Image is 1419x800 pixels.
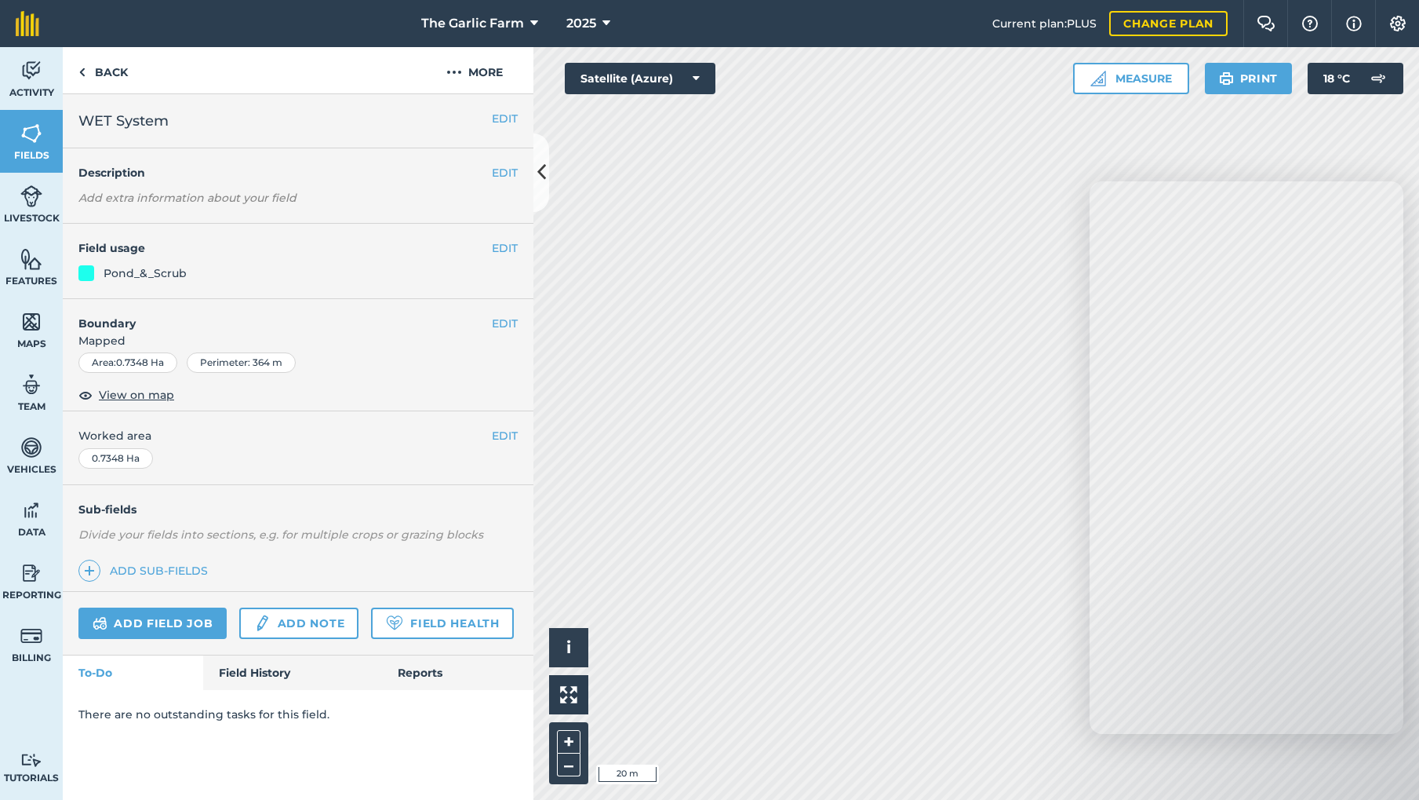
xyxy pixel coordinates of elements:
[20,59,42,82] img: svg+xml;base64,PD94bWwgdmVyc2lvbj0iMS4wIiBlbmNvZGluZz0idXRmLTgiPz4KPCEtLSBHZW5lcmF0b3I6IEFkb2JlIE...
[20,624,42,648] img: svg+xml;base64,PD94bWwgdmVyc2lvbj0iMS4wIiBlbmNvZGluZz0idXRmLTgiPz4KPCEtLSBHZW5lcmF0b3I6IEFkb2JlIE...
[63,501,533,518] h4: Sub-fields
[20,122,42,145] img: svg+xml;base64,PHN2ZyB4bWxucz0iaHR0cDovL3d3dy53My5vcmcvMjAwMC9zdmciIHdpZHRoPSI1NiIgaGVpZ2h0PSI2MC...
[20,561,42,585] img: svg+xml;base64,PD94bWwgdmVyc2lvbj0iMS4wIiBlbmNvZGluZz0idXRmLTgiPz4KPCEtLSBHZW5lcmF0b3I6IEFkb2JlIE...
[1363,63,1394,94] img: svg+xml;base64,PD94bWwgdmVyc2lvbj0iMS4wIiBlbmNvZGluZz0idXRmLTgiPz4KPCEtLSBHZW5lcmF0b3I6IEFkb2JlIE...
[84,561,95,580] img: svg+xml;base64,PHN2ZyB4bWxucz0iaHR0cDovL3d3dy53My5vcmcvMjAwMC9zdmciIHdpZHRoPSIxNCIgaGVpZ2h0PSIyNC...
[203,656,381,690] a: Field History
[1073,63,1189,94] button: Measure
[421,14,524,33] span: The Garlic Farm
[78,63,86,82] img: svg+xml;base64,PHN2ZyB4bWxucz0iaHR0cDovL3d3dy53My5vcmcvMjAwMC9zdmciIHdpZHRoPSI5IiBoZWlnaHQ9IjI0Ii...
[549,628,588,667] button: i
[253,614,271,633] img: svg+xml;base64,PD94bWwgdmVyc2lvbj0iMS4wIiBlbmNvZGluZz0idXRmLTgiPz4KPCEtLSBHZW5lcmF0b3I6IEFkb2JlIE...
[78,448,153,469] div: 0.7348 Ha
[492,239,518,257] button: EDIT
[78,110,169,132] span: WET System
[492,110,518,127] button: EDIT
[78,239,492,257] h4: Field usage
[78,385,174,404] button: View on map
[20,247,42,271] img: svg+xml;base64,PHN2ZyB4bWxucz0iaHR0cDovL3d3dy53My5vcmcvMjAwMC9zdmciIHdpZHRoPSI1NiIgaGVpZ2h0PSI2MC...
[63,332,533,349] span: Mapped
[557,754,580,776] button: –
[78,427,518,444] span: Worked area
[78,385,93,404] img: svg+xml;base64,PHN2ZyB4bWxucz0iaHR0cDovL3d3dy53My5vcmcvMjAwMC9zdmciIHdpZHRoPSIxOCIgaGVpZ2h0PSIyNC...
[20,310,42,334] img: svg+xml;base64,PHN2ZyB4bWxucz0iaHR0cDovL3d3dy53My5vcmcvMjAwMC9zdmciIHdpZHRoPSI1NiIgaGVpZ2h0PSI2MC...
[992,15,1097,32] span: Current plan : PLUS
[492,427,518,444] button: EDIT
[1219,69,1234,88] img: svg+xml;base64,PHN2ZyB4bWxucz0iaHR0cDovL3d3dy53My5vcmcvMjAwMC9zdmciIHdpZHRoPSIxOSIgaGVpZ2h0PSIyNC...
[78,353,177,373] div: Area : 0.7348 Ha
[187,353,296,373] div: Perimeter : 364 m
[104,265,187,282] div: Pond_&_Scrub
[1366,747,1403,784] iframe: Intercom live chat
[446,63,462,82] img: svg+xml;base64,PHN2ZyB4bWxucz0iaHR0cDovL3d3dy53My5vcmcvMjAwMC9zdmciIHdpZHRoPSIyMCIgaGVpZ2h0PSIyNC...
[1109,11,1228,36] a: Change plan
[20,499,42,522] img: svg+xml;base64,PD94bWwgdmVyc2lvbj0iMS4wIiBlbmNvZGluZz0idXRmLTgiPz4KPCEtLSBHZW5lcmF0b3I6IEFkb2JlIE...
[78,528,483,542] em: Divide your fields into sections, e.g. for multiple crops or grazing blocks
[382,656,533,690] a: Reports
[371,608,513,639] a: Field Health
[78,164,518,181] h4: Description
[1323,63,1350,94] span: 18 ° C
[1346,14,1362,33] img: svg+xml;base64,PHN2ZyB4bWxucz0iaHR0cDovL3d3dy53My5vcmcvMjAwMC9zdmciIHdpZHRoPSIxNyIgaGVpZ2h0PSIxNy...
[416,47,533,93] button: More
[78,608,227,639] a: Add field job
[63,299,492,332] h4: Boundary
[63,47,144,93] a: Back
[566,637,571,657] span: i
[1205,63,1293,94] button: Print
[1257,16,1275,31] img: Two speech bubbles overlapping with the left bubble in the forefront
[560,686,577,703] img: Four arrows, one pointing top left, one top right, one bottom right and the last bottom left
[99,386,174,404] span: View on map
[1308,63,1403,94] button: 18 °C
[1301,16,1319,31] img: A question mark icon
[239,608,358,639] a: Add note
[20,184,42,208] img: svg+xml;base64,PD94bWwgdmVyc2lvbj0iMS4wIiBlbmNvZGluZz0idXRmLTgiPz4KPCEtLSBHZW5lcmF0b3I6IEFkb2JlIE...
[78,706,518,723] p: There are no outstanding tasks for this field.
[16,11,39,36] img: fieldmargin Logo
[1090,71,1106,86] img: Ruler icon
[20,753,42,768] img: svg+xml;base64,PD94bWwgdmVyc2lvbj0iMS4wIiBlbmNvZGluZz0idXRmLTgiPz4KPCEtLSBHZW5lcmF0b3I6IEFkb2JlIE...
[565,63,715,94] button: Satellite (Azure)
[557,730,580,754] button: +
[1388,16,1407,31] img: A cog icon
[492,164,518,181] button: EDIT
[20,373,42,396] img: svg+xml;base64,PD94bWwgdmVyc2lvbj0iMS4wIiBlbmNvZGluZz0idXRmLTgiPz4KPCEtLSBHZW5lcmF0b3I6IEFkb2JlIE...
[78,560,214,582] a: Add sub-fields
[93,614,107,633] img: svg+xml;base64,PD94bWwgdmVyc2lvbj0iMS4wIiBlbmNvZGluZz0idXRmLTgiPz4KPCEtLSBHZW5lcmF0b3I6IEFkb2JlIE...
[20,436,42,459] img: svg+xml;base64,PD94bWwgdmVyc2lvbj0iMS4wIiBlbmNvZGluZz0idXRmLTgiPz4KPCEtLSBHZW5lcmF0b3I6IEFkb2JlIE...
[492,315,518,332] button: EDIT
[78,191,297,205] em: Add extra information about your field
[1090,181,1403,734] iframe: Intercom live chat
[63,656,203,690] a: To-Do
[566,14,596,33] span: 2025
